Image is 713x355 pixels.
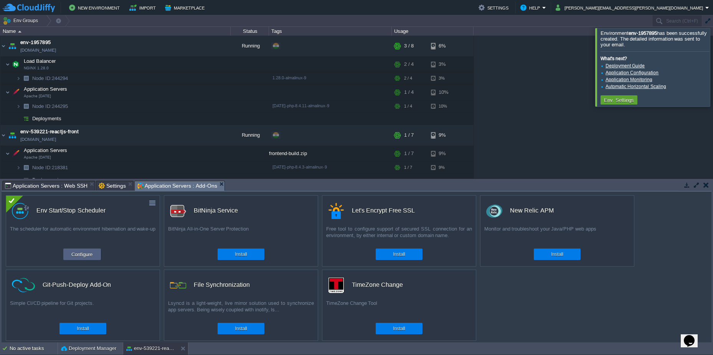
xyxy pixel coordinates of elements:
[129,3,158,12] button: Import
[16,72,21,84] img: AMDAwAAAACH5BAEAAAAALAAAAAABAAEAAAICRAEAOw==
[269,27,391,36] div: Tags
[24,66,49,70] span: NGINX 1.28.0
[629,30,657,36] b: env-1957895
[606,84,666,89] a: Automatic Horizontal Scaling
[606,77,652,82] a: Application Monitoring
[5,85,10,100] img: AMDAwAAAACH5BAEAAAAALAAAAAABAAEAAAICRAEAOw==
[21,72,31,84] img: AMDAwAAAACH5BAEAAAAALAAAAAABAAEAAAICRAEAOw==
[24,94,51,98] span: Apache [DATE]
[431,100,456,112] div: 10%
[194,203,238,219] div: BitNinja Service
[0,36,7,56] img: AMDAwAAAACH5BAEAAAAALAAAAAABAAEAAAICRAEAOw==
[269,146,392,161] div: frontend-build.zip
[681,324,705,347] iframe: chat widget
[551,250,563,258] button: Install
[0,125,7,146] img: AMDAwAAAACH5BAEAAAAALAAAAAABAAEAAAICRAEAOw==
[21,174,31,186] img: AMDAwAAAACH5BAEAAAAALAAAAAABAAEAAAICRAEAOw==
[10,85,21,100] img: AMDAwAAAACH5BAEAAAAALAAAAAABAAEAAAICRAEAOw==
[231,125,269,146] div: Running
[392,27,473,36] div: Usage
[1,27,230,36] div: Name
[21,113,31,124] img: AMDAwAAAACH5BAEAAAAALAAAAAABAAEAAAICRAEAOw==
[20,39,51,46] a: env-1957895
[606,63,645,69] a: Deployment Guide
[20,136,56,143] a: [DOMAIN_NAME]
[31,164,69,171] a: Node ID:218381
[10,57,21,72] img: AMDAwAAAACH5BAEAAAAALAAAAAABAAEAAAICRAEAOw==
[31,115,63,122] a: Deployments
[69,250,95,259] button: Configure
[7,36,18,56] img: AMDAwAAAACH5BAEAAAAALAAAAAABAAEAAAICRAEAOw==
[12,278,35,292] img: ci-cd-icon.png
[23,147,68,154] span: Application Servers
[31,75,69,82] a: Node ID:244294
[352,203,415,219] div: Let's Encrypt Free SSL
[21,100,31,112] img: AMDAwAAAACH5BAEAAAAALAAAAAABAAEAAAICRAEAOw==
[164,300,318,319] div: Lsyncd is a light-weight, live mirror solution used to synchronize app servers. Being wisely coup...
[404,146,414,161] div: 1 / 7
[404,36,414,56] div: 3 / 8
[36,203,106,219] div: Env Start/Stop Scheduler
[352,277,403,293] div: TimeZone Change
[235,325,247,332] button: Install
[431,36,456,56] div: 6%
[431,162,456,173] div: 9%
[137,181,217,191] span: Application Servers : Add-Ons
[404,85,414,100] div: 1 / 4
[322,226,476,245] div: Free tool to configure support of secured SSL connection for an environment, by either internal o...
[23,58,57,64] span: Load Balancer
[31,103,69,110] a: Node ID:244295
[480,226,634,245] div: Monitor and troubleshoot your Java/PHP web apps
[431,146,456,161] div: 9%
[328,277,344,293] img: timezone-logo.png
[404,72,412,84] div: 2 / 4
[32,75,52,81] span: Node ID:
[31,164,69,171] span: 218381
[32,103,52,109] span: Node ID:
[31,177,63,183] a: Deployments
[20,128,79,136] a: env-539221-reactjs-front
[61,345,116,352] button: Deployment Manager
[3,15,41,26] button: Env Groups
[393,250,405,258] button: Install
[5,57,10,72] img: AMDAwAAAACH5BAEAAAAALAAAAAABAAEAAAICRAEAOw==
[272,165,327,169] span: [DATE]-php-8.4.3-almalinux-9
[31,75,69,82] span: 244294
[32,165,52,170] span: Node ID:
[486,203,502,219] img: newrelic_70x70.png
[69,3,122,12] button: New Environment
[431,57,456,72] div: 3%
[23,86,68,92] span: Application Servers
[170,277,186,293] img: icon.png
[393,325,405,332] button: Install
[404,162,412,173] div: 1 / 7
[16,162,21,173] img: AMDAwAAAACH5BAEAAAAALAAAAAABAAEAAAICRAEAOw==
[126,345,175,352] button: env-539221-reactjs-front
[31,103,69,110] span: 244295
[231,27,269,36] div: Status
[431,72,456,84] div: 3%
[10,342,58,355] div: No active tasks
[602,97,636,103] button: Env. Settings
[21,162,31,173] img: AMDAwAAAACH5BAEAAAAALAAAAAABAAEAAAICRAEAOw==
[510,203,554,219] div: New Relic APM
[170,203,186,219] img: logo.png
[5,181,87,190] span: Application Servers : Web SSH
[16,100,21,112] img: AMDAwAAAACH5BAEAAAAALAAAAAABAAEAAAICRAEAOw==
[16,113,21,124] img: AMDAwAAAACH5BAEAAAAALAAAAAABAAEAAAICRAEAOw==
[404,57,414,72] div: 2 / 4
[601,56,627,61] b: What's next?
[322,300,476,319] div: TimeZone Change Tool
[20,46,56,54] a: [DOMAIN_NAME]
[23,147,68,153] a: Application ServersApache [DATE]
[164,226,318,245] div: BitNinja All-in-One Server Protection
[43,277,111,293] div: Git-Push-Deploy Add-On
[194,277,250,293] div: File Synchronization
[18,31,21,33] img: AMDAwAAAACH5BAEAAAAALAAAAAABAAEAAAICRAEAOw==
[601,30,707,47] span: Environment has been successfully created. The detailed information was sent to your email.
[23,58,57,64] a: Load BalancerNGINX 1.28.0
